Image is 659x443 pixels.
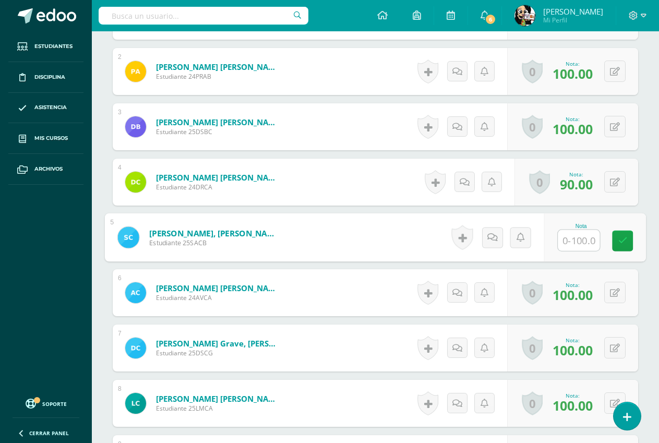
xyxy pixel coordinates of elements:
div: Nota: [553,60,593,67]
a: [PERSON_NAME] Grave, [PERSON_NAME] [156,338,281,349]
a: Asistencia [8,93,83,124]
a: Archivos [8,154,83,185]
a: 0 [522,59,543,83]
a: Estudiantes [8,31,83,62]
a: [PERSON_NAME] [PERSON_NAME] [156,393,281,404]
span: Estudiante 25DSBC [156,127,281,136]
img: 1c19cba520a7e081b88e99785cdced73.png [125,282,146,303]
a: [PERSON_NAME] [PERSON_NAME] [156,117,281,127]
a: 0 [522,391,543,415]
div: Nota: [560,171,593,178]
span: Mi Perfil [543,16,603,25]
input: Busca un usuario... [99,7,308,25]
span: Disciplina [34,73,65,81]
a: 0 [529,170,550,194]
span: Mis cursos [34,134,68,142]
img: 95d0b492cfbdaeb69b31e61f13a71bbf.png [125,393,146,414]
span: 100.00 [553,397,593,414]
span: [PERSON_NAME] [543,6,603,17]
span: Estudiante 24AVCA [156,293,281,302]
a: Mis cursos [8,123,83,154]
a: Soporte [13,396,79,410]
img: f7ee93a7c87c469780afb2055202177f.png [125,116,146,137]
img: 49698298521296d5aa1a8cea6571dacf.png [118,226,139,248]
span: 100.00 [553,286,593,304]
a: [PERSON_NAME] [PERSON_NAME] [156,283,281,293]
div: Nota: [553,281,593,289]
span: Estudiante 25DSCG [156,349,281,357]
span: 100.00 [553,65,593,82]
a: 0 [522,336,543,360]
span: 6 [485,14,496,25]
span: 100.00 [553,341,593,359]
span: Archivos [34,165,63,173]
span: 100.00 [553,120,593,138]
div: Nota: [553,115,593,123]
span: Estudiante 25SACB [149,238,278,248]
span: Estudiantes [34,42,73,51]
span: Soporte [42,400,67,408]
div: Nota [557,223,605,229]
a: Disciplina [8,62,83,93]
a: [PERSON_NAME], [PERSON_NAME] [149,228,278,238]
input: 0-100.0 [558,230,600,251]
span: Estudiante 25LMCA [156,404,281,413]
span: 90.00 [560,175,593,193]
div: Nota: [553,392,593,399]
img: 08c6216b337b8025fd62fe293008d70a.png [125,338,146,358]
a: [PERSON_NAME] [PERSON_NAME] [156,62,281,72]
div: Nota: [553,337,593,344]
span: Estudiante 24PRAB [156,72,281,81]
img: 0ced94c1d7fb922ce4cad4e58f5fccfd.png [514,5,535,26]
span: Asistencia [34,103,67,112]
a: [PERSON_NAME] [PERSON_NAME] [156,172,281,183]
img: c577fc1957f7b6ce7a7c4d7350b2b2f9.png [125,172,146,193]
a: 0 [522,115,543,139]
a: 0 [522,281,543,305]
img: 66add55c89bbb3af0d19d6e94258435d.png [125,61,146,82]
span: Cerrar panel [29,429,69,437]
span: Estudiante 24DRCA [156,183,281,191]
